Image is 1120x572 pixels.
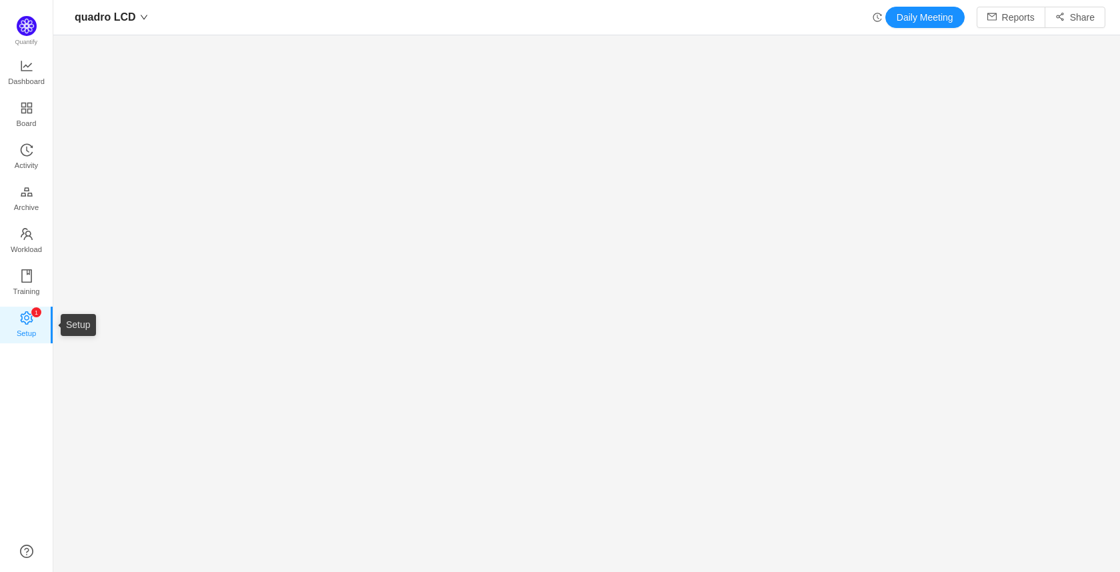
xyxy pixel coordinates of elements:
a: Workload [20,228,33,255]
sup: 1 [31,307,41,317]
a: icon: settingSetup [20,312,33,339]
i: icon: history [20,143,33,157]
span: Workload [11,236,42,263]
i: icon: appstore [20,101,33,115]
i: icon: line-chart [20,59,33,73]
a: Board [20,102,33,129]
button: icon: share-altShare [1045,7,1105,28]
span: quadro LCD [75,7,136,28]
i: icon: down [140,13,148,21]
button: icon: mailReports [977,7,1045,28]
a: Training [20,270,33,297]
span: Quantify [15,39,38,45]
p: 1 [34,307,37,317]
span: Archive [14,194,39,221]
span: Activity [15,152,38,179]
i: icon: gold [20,185,33,199]
img: Quantify [17,16,37,36]
span: Training [13,278,39,305]
i: icon: book [20,269,33,283]
a: icon: question-circle [20,545,33,558]
i: icon: team [20,227,33,241]
span: Board [17,110,37,137]
a: Dashboard [20,60,33,87]
i: icon: setting [20,311,33,325]
span: Setup [17,320,36,347]
button: Daily Meeting [885,7,965,28]
a: Archive [20,186,33,213]
a: Activity [20,144,33,171]
i: icon: history [873,13,882,22]
span: Dashboard [8,68,45,95]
